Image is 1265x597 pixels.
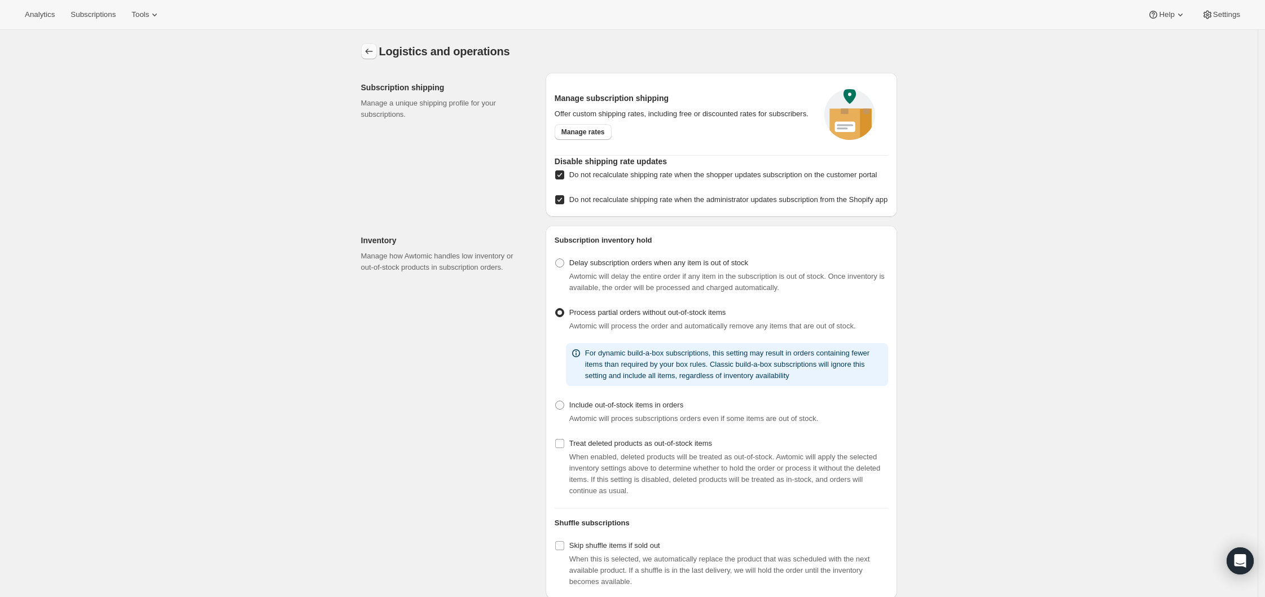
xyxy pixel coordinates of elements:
span: Do not recalculate shipping rate when the shopper updates subscription on the customer portal [569,170,877,179]
span: Logistics and operations [379,45,510,58]
p: Manage a unique shipping profile for your subscriptions. [361,98,528,120]
p: Offer custom shipping rates, including free or discounted rates for subscribers. [555,108,811,120]
h2: Disable shipping rate updates [555,156,888,167]
span: Do not recalculate shipping rate when the administrator updates subscription from the Shopify app [569,195,888,204]
h2: Manage subscription shipping [555,93,811,104]
span: Analytics [25,10,55,19]
span: When this is selected, we automatically replace the product that was scheduled with the next avai... [569,555,870,586]
span: Awtomic will proces subscriptions orders even if some items are out of stock. [569,414,818,423]
span: Skip shuffle items if sold out [569,541,660,550]
button: Subscriptions [64,7,122,23]
span: Settings [1213,10,1240,19]
h2: Subscription shipping [361,82,528,93]
h2: Inventory [361,235,528,246]
h2: Shuffle subscriptions [555,517,888,529]
button: Settings [361,43,377,59]
p: For dynamic build-a-box subscriptions, this setting may result in orders containing fewer items t... [585,348,884,381]
span: Awtomic will process the order and automatically remove any items that are out of stock. [569,322,856,330]
p: Manage how Awtomic handles low inventory or out-of-stock products in subscription orders. [361,251,528,273]
span: Subscriptions [71,10,116,19]
div: Open Intercom Messenger [1227,547,1254,574]
button: Settings [1195,7,1247,23]
button: Analytics [18,7,62,23]
span: Manage rates [561,128,605,137]
span: Delay subscription orders when any item is out of stock [569,258,748,267]
span: Tools [131,10,149,19]
span: When enabled, deleted products will be treated as out-of-stock. Awtomic will apply the selected i... [569,453,880,495]
h2: Subscription inventory hold [555,235,888,246]
span: Process partial orders without out-of-stock items [569,308,726,317]
span: Awtomic will delay the entire order if any item in the subscription is out of stock. Once invento... [569,272,885,292]
span: Include out-of-stock items in orders [569,401,683,409]
a: Manage rates [555,124,612,140]
button: Tools [125,7,167,23]
span: Help [1159,10,1174,19]
span: Treat deleted products as out-of-stock items [569,439,712,447]
button: Help [1141,7,1192,23]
